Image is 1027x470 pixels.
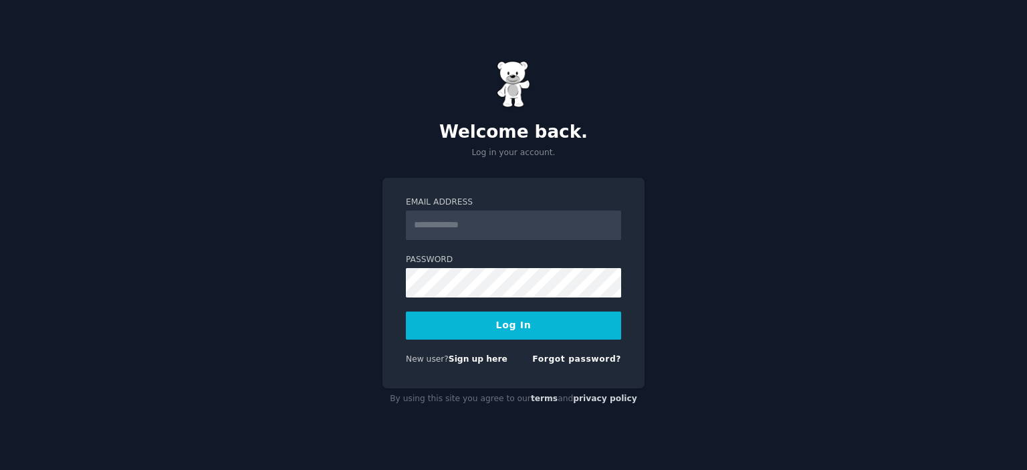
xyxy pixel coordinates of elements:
[573,394,637,403] a: privacy policy
[449,354,507,364] a: Sign up here
[497,61,530,108] img: Gummy Bear
[382,147,645,159] p: Log in your account.
[382,122,645,143] h2: Welcome back.
[532,354,621,364] a: Forgot password?
[406,354,449,364] span: New user?
[531,394,558,403] a: terms
[406,197,621,209] label: Email Address
[406,312,621,340] button: Log In
[382,388,645,410] div: By using this site you agree to our and
[406,254,621,266] label: Password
